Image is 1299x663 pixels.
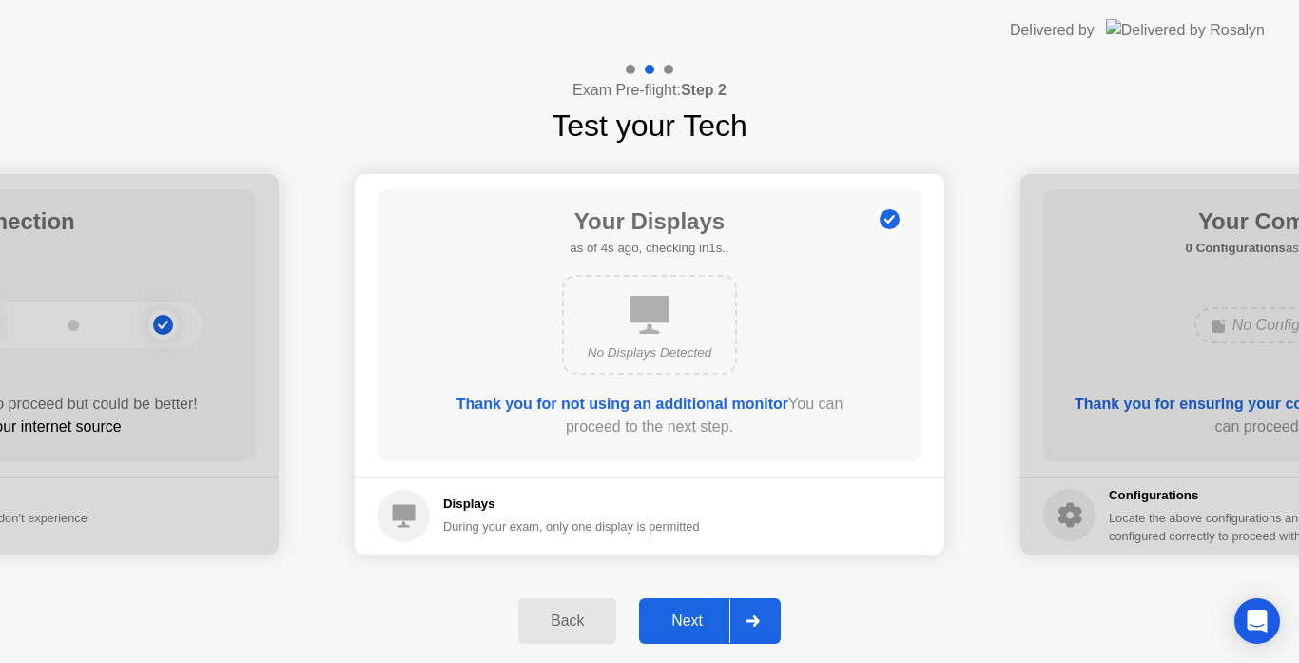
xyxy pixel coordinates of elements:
[518,598,616,644] button: Back
[1010,19,1095,42] div: Delivered by
[579,343,720,362] div: No Displays Detected
[645,613,729,630] div: Next
[570,239,728,258] h5: as of 4s ago, checking in1s..
[1106,19,1265,41] img: Delivered by Rosalyn
[639,598,781,644] button: Next
[570,205,728,239] h1: Your Displays
[432,393,867,439] div: You can proceed to the next step.
[552,103,747,148] h1: Test your Tech
[681,82,727,98] b: Step 2
[524,613,611,630] div: Back
[456,396,788,412] b: Thank you for not using an additional monitor
[1234,598,1280,644] div: Open Intercom Messenger
[443,517,700,536] div: During your exam, only one display is permitted
[572,79,727,102] h4: Exam Pre-flight:
[443,495,700,514] h5: Displays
